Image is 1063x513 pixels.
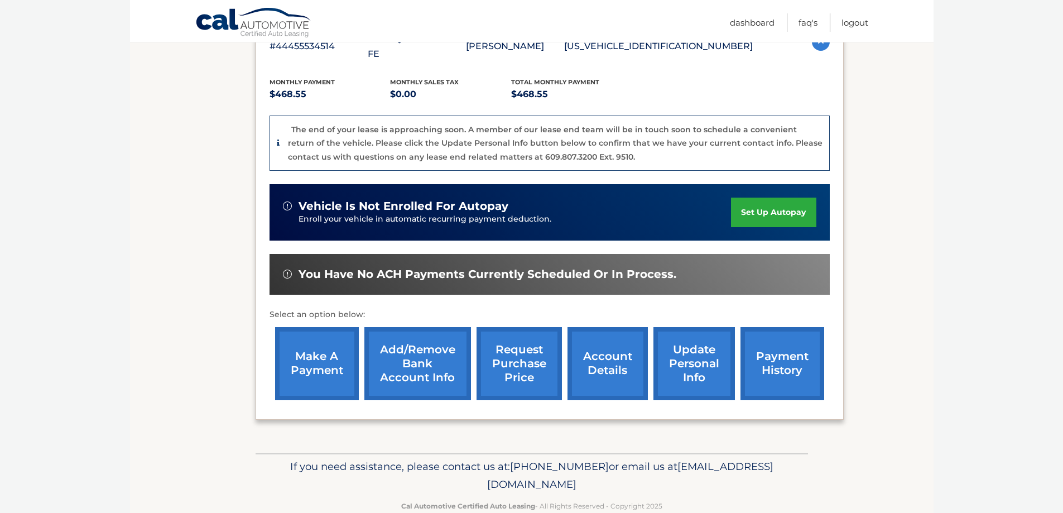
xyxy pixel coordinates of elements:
[263,458,801,493] p: If you need assistance, please contact us at: or email us at
[653,327,735,400] a: update personal info
[270,78,335,86] span: Monthly Payment
[740,327,824,400] a: payment history
[368,31,466,62] p: 2023 Hyundai SANTA FE
[841,13,868,32] a: Logout
[511,78,599,86] span: Total Monthly Payment
[270,308,830,322] p: Select an option below:
[511,87,632,102] p: $468.55
[299,267,676,281] span: You have no ACH payments currently scheduled or in process.
[195,7,312,40] a: Cal Automotive
[270,39,368,54] p: #44455534514
[270,87,391,102] p: $468.55
[299,213,732,226] p: Enroll your vehicle in automatic recurring payment deduction.
[275,327,359,400] a: make a payment
[466,39,564,54] p: [PERSON_NAME]
[477,327,562,400] a: request purchase price
[510,460,609,473] span: [PHONE_NUMBER]
[401,502,535,510] strong: Cal Automotive Certified Auto Leasing
[390,87,511,102] p: $0.00
[299,199,508,213] span: vehicle is not enrolled for autopay
[799,13,817,32] a: FAQ's
[731,198,816,227] a: set up autopay
[567,327,648,400] a: account details
[283,202,292,210] img: alert-white.svg
[283,270,292,279] img: alert-white.svg
[564,39,753,54] p: [US_VEHICLE_IDENTIFICATION_NUMBER]
[730,13,775,32] a: Dashboard
[364,327,471,400] a: Add/Remove bank account info
[390,78,459,86] span: Monthly sales Tax
[288,124,822,162] p: The end of your lease is approaching soon. A member of our lease end team will be in touch soon t...
[263,500,801,512] p: - All Rights Reserved - Copyright 2025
